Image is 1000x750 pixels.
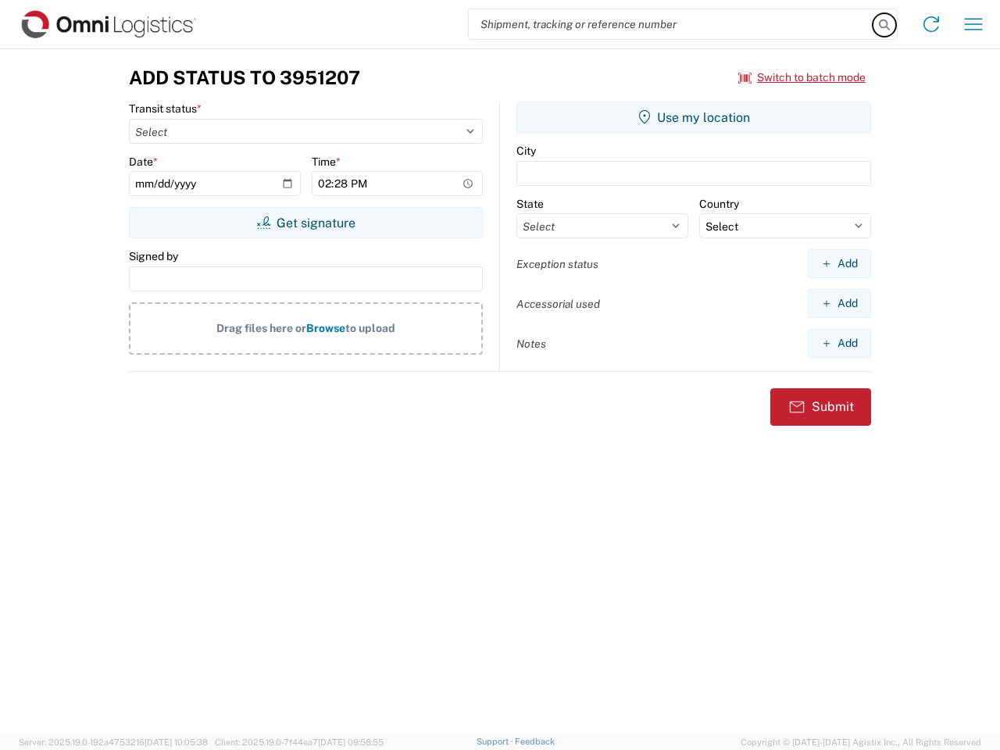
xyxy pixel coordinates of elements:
[516,297,600,311] label: Accessorial used
[345,322,395,334] span: to upload
[516,197,544,211] label: State
[318,737,384,747] span: [DATE] 09:58:55
[216,322,306,334] span: Drag files here or
[516,144,536,158] label: City
[129,102,202,116] label: Transit status
[516,257,598,271] label: Exception status
[515,737,555,746] a: Feedback
[741,735,981,749] span: Copyright © [DATE]-[DATE] Agistix Inc., All Rights Reserved
[808,289,871,318] button: Add
[215,737,384,747] span: Client: 2025.19.0-7f44ea7
[312,155,341,169] label: Time
[516,337,546,351] label: Notes
[19,737,208,747] span: Server: 2025.19.0-192a4753216
[129,207,483,238] button: Get signature
[770,388,871,426] button: Submit
[129,66,360,89] h3: Add Status to 3951207
[129,155,158,169] label: Date
[469,9,873,39] input: Shipment, tracking or reference number
[808,249,871,278] button: Add
[516,102,871,133] button: Use my location
[808,329,871,358] button: Add
[129,249,178,263] label: Signed by
[477,737,516,746] a: Support
[306,322,345,334] span: Browse
[738,65,866,91] button: Switch to batch mode
[145,737,208,747] span: [DATE] 10:05:38
[699,197,739,211] label: Country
